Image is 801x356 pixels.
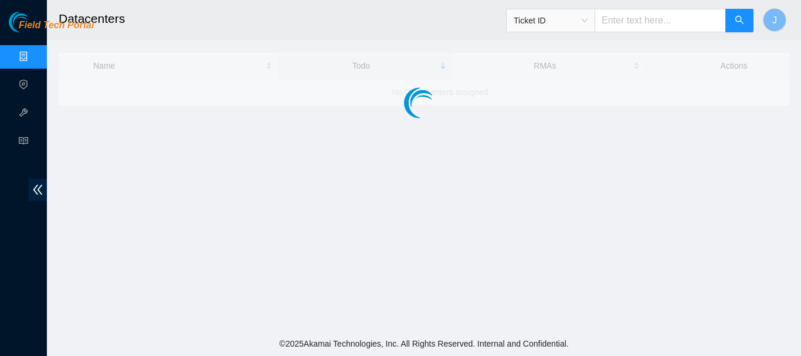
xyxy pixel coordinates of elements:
[29,179,47,201] span: double-left
[19,131,28,154] span: read
[735,15,744,26] span: search
[595,9,726,32] input: Enter text here...
[763,8,786,32] button: J
[9,21,94,36] a: Akamai TechnologiesField Tech Portal
[772,13,777,28] span: J
[514,12,588,29] span: Ticket ID
[19,20,94,31] span: Field Tech Portal
[725,9,754,32] button: search
[47,331,801,356] footer: © 2025 Akamai Technologies, Inc. All Rights Reserved. Internal and Confidential.
[9,12,59,32] img: Akamai Technologies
